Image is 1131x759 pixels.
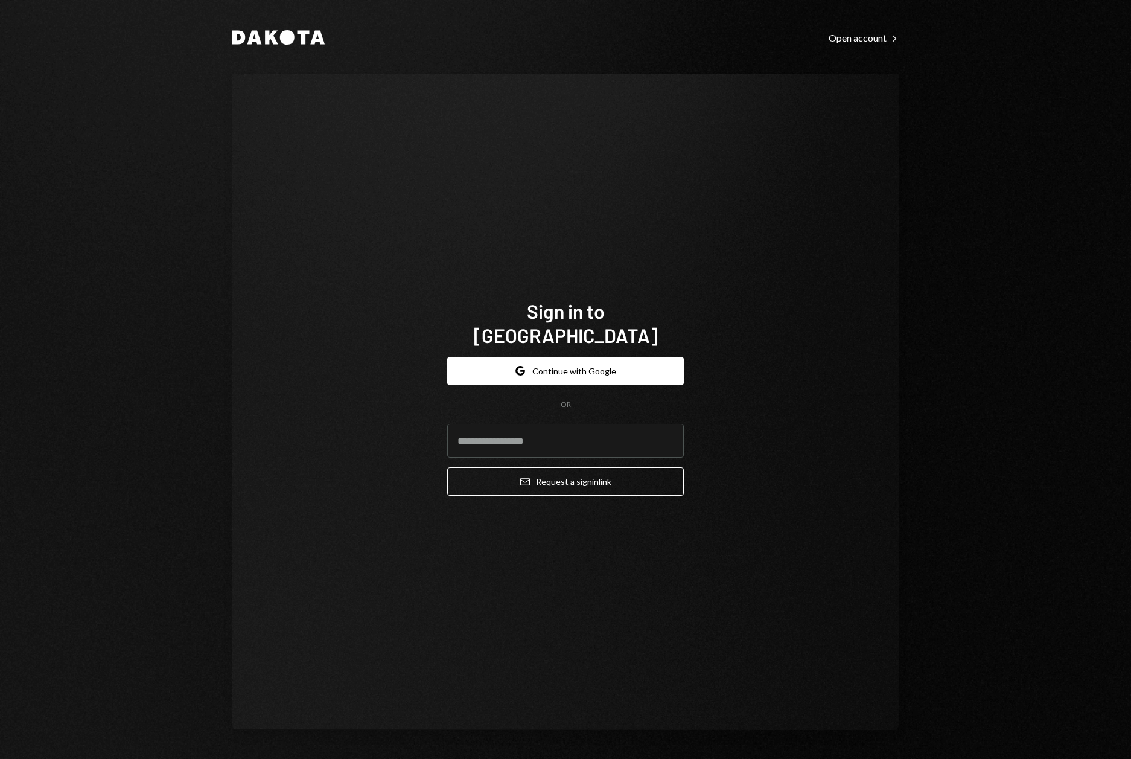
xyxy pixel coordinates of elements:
[447,299,684,347] h1: Sign in to [GEOGRAPHIC_DATA]
[447,357,684,385] button: Continue with Google
[829,31,899,44] a: Open account
[829,32,899,44] div: Open account
[447,467,684,496] button: Request a signinlink
[561,400,571,410] div: OR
